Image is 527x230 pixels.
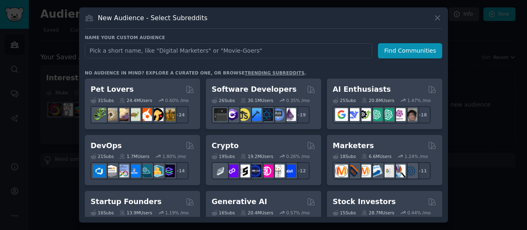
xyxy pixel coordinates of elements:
[393,108,406,121] img: OpenAIDev
[393,165,406,177] img: MarketingResearch
[378,43,442,58] button: Find Communities
[151,165,163,177] img: aws_cdk
[85,43,372,58] input: Pick a short name, like "Digital Marketers" or "Movie-Goers"
[171,106,189,123] div: + 24
[139,108,152,121] img: cockatiel
[162,165,175,177] img: PlatformEngineers
[91,84,134,95] h2: Pet Lovers
[407,98,431,103] div: 1.47 % /mo
[361,153,392,159] div: 6.6M Users
[98,14,208,22] h3: New Audience - Select Subreddits
[93,108,106,121] img: herpetology
[260,108,273,121] img: reactnative
[226,108,238,121] img: csharp
[333,153,356,159] div: 18 Sub s
[163,153,186,159] div: 1.80 % /mo
[333,98,356,103] div: 25 Sub s
[212,98,235,103] div: 26 Sub s
[85,35,442,40] h3: Name your custom audience
[240,210,273,216] div: 20.4M Users
[119,210,152,216] div: 13.9M Users
[413,162,431,179] div: + 11
[212,197,267,207] h2: Generative AI
[212,141,239,151] h2: Crypto
[249,165,261,177] img: web3
[116,165,129,177] img: Docker_DevOps
[105,165,117,177] img: AWS_Certified_Experts
[245,70,304,75] a: trending subreddits
[240,153,273,159] div: 19.2M Users
[214,165,227,177] img: ethfinance
[404,108,417,121] img: ArtificalIntelligence
[91,197,161,207] h2: Startup Founders
[260,165,273,177] img: defiblockchain
[214,108,227,121] img: software
[237,108,250,121] img: learnjavascript
[128,165,140,177] img: DevOpsLinks
[292,106,310,123] div: + 19
[333,197,396,207] h2: Stock Investors
[151,108,163,121] img: PetAdvice
[286,98,310,103] div: 0.35 % /mo
[128,108,140,121] img: turtle
[226,165,238,177] img: 0xPolygon
[272,165,284,177] img: CryptoNews
[347,108,359,121] img: DeepSeek
[370,165,382,177] img: Emailmarketing
[413,106,431,123] div: + 18
[116,108,129,121] img: leopardgeckos
[333,141,374,151] h2: Marketers
[361,98,394,103] div: 20.8M Users
[333,84,391,95] h2: AI Enthusiasts
[381,165,394,177] img: googleads
[171,162,189,179] div: + 14
[335,108,348,121] img: GoogleGeminiAI
[407,210,431,216] div: 0.44 % /mo
[85,70,306,76] div: No audience in mind? Explore a curated one, or browse .
[91,141,122,151] h2: DevOps
[119,98,152,103] div: 24.4M Users
[91,153,114,159] div: 21 Sub s
[283,108,296,121] img: elixir
[358,108,371,121] img: AItoolsCatalog
[91,98,114,103] div: 31 Sub s
[105,108,117,121] img: ballpython
[286,210,310,216] div: 0.57 % /mo
[91,210,114,216] div: 16 Sub s
[358,165,371,177] img: AskMarketing
[381,108,394,121] img: chatgpt_prompts_
[272,108,284,121] img: AskComputerScience
[119,153,149,159] div: 1.7M Users
[165,98,189,103] div: 0.60 % /mo
[283,165,296,177] img: defi_
[249,108,261,121] img: iOSProgramming
[404,165,417,177] img: OnlineMarketing
[335,165,348,177] img: content_marketing
[93,165,106,177] img: azuredevops
[237,165,250,177] img: ethstaker
[361,210,394,216] div: 28.7M Users
[286,153,310,159] div: 0.26 % /mo
[212,84,296,95] h2: Software Developers
[347,165,359,177] img: bigseo
[212,210,235,216] div: 16 Sub s
[212,153,235,159] div: 19 Sub s
[240,98,273,103] div: 30.1M Users
[162,108,175,121] img: dogbreed
[139,165,152,177] img: platformengineering
[370,108,382,121] img: chatgpt_promptDesign
[292,162,310,179] div: + 12
[405,153,428,159] div: 1.24 % /mo
[165,210,189,216] div: 1.19 % /mo
[333,210,356,216] div: 15 Sub s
